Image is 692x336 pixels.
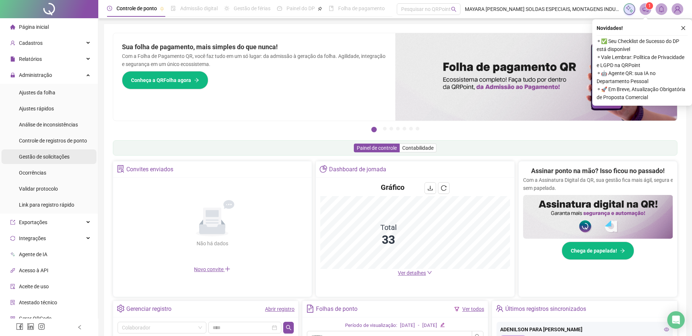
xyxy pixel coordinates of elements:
[500,325,669,333] div: ADENILSON PARA [PERSON_NAME]
[10,73,15,78] span: lock
[403,127,406,130] button: 5
[390,127,393,130] button: 3
[329,163,386,176] div: Dashboard de jornada
[10,268,15,273] span: api
[117,165,124,173] span: solution
[19,186,58,192] span: Validar protocolo
[383,127,387,130] button: 2
[505,303,586,315] div: Últimos registros sincronizados
[286,325,292,331] span: search
[306,305,314,312] span: file-text
[180,5,218,11] span: Admissão digital
[402,145,434,151] span: Contabilidade
[496,305,503,312] span: team
[19,316,51,321] span: Gerar QRCode
[396,127,400,130] button: 4
[441,185,447,191] span: reload
[531,166,665,176] h2: Assinar ponto na mão? Isso ficou no passado!
[126,163,173,176] div: Convites enviados
[19,235,46,241] span: Integrações
[10,56,15,62] span: file
[19,106,54,112] span: Ajustes rápidos
[345,322,397,329] div: Período de visualização:
[562,242,634,260] button: Chega de papelada!
[131,76,191,84] span: Conheça a QRFolha agora
[316,303,357,315] div: Folhas de ponto
[19,40,43,46] span: Cadastros
[19,251,47,257] span: Agente de IA
[620,248,625,253] span: arrow-right
[357,145,397,151] span: Painel de controle
[465,5,619,13] span: MAYARA [PERSON_NAME] SOLDAS ESPECIAIS, MONTAGENS INDUSTRIAIS E TREINAMENTOS LTDA
[664,327,669,332] span: eye
[418,322,419,329] div: -
[122,42,387,52] h2: Sua folha de pagamento, mais simples do que nunca!
[10,24,15,30] span: home
[597,24,623,32] span: Novidades !
[265,306,294,312] a: Abrir registro
[371,127,377,132] button: 1
[171,6,176,11] span: file-done
[10,40,15,46] span: user-add
[454,306,459,312] span: filter
[523,176,673,192] p: Com a Assinatura Digital da QR, sua gestão fica mais ágil, segura e sem papelada.
[318,7,322,11] span: pushpin
[451,7,456,12] span: search
[19,90,55,95] span: Ajustes da folha
[329,6,334,11] span: book
[646,2,653,9] sup: 1
[409,127,413,130] button: 6
[19,284,49,289] span: Aceite de uso
[19,122,78,128] span: Análise de inconsistências
[416,127,419,130] button: 7
[597,69,688,85] span: ⚬ 🤖 Agente QR: sua IA no Departamento Pessoal
[225,266,230,272] span: plus
[672,4,683,15] img: 81816
[27,323,34,330] span: linkedin
[10,236,15,241] span: sync
[597,37,688,53] span: ⚬ ✅ Seu Checklist de Sucesso do DP está disponível
[597,85,688,101] span: ⚬ 🚀 Em Breve, Atualização Obrigatória de Proposta Comercial
[398,270,432,276] a: Ver detalhes down
[122,71,208,89] button: Conheça a QRFolha agora
[19,138,87,144] span: Controle de registros de ponto
[440,323,445,327] span: edit
[462,306,484,312] a: Ver todos
[381,182,404,192] h4: Gráfico
[117,305,124,312] span: setting
[19,72,52,78] span: Administração
[681,26,686,31] span: close
[77,325,82,330] span: left
[194,266,230,272] span: Novo convite
[126,303,171,315] div: Gerenciar registro
[523,195,673,239] img: banner%2F02c71560-61a6-44d4-94b9-c8ab97240462.png
[19,219,47,225] span: Exportações
[10,220,15,225] span: export
[320,165,327,173] span: pie-chart
[427,185,433,191] span: download
[19,170,46,176] span: Ocorrências
[571,247,617,255] span: Chega de papelada!
[286,5,315,11] span: Painel do DP
[19,202,74,208] span: Link para registro rápido
[122,52,387,68] p: Com a Folha de Pagamento QR, você faz tudo em um só lugar: da admissão à geração da folha. Agilid...
[38,323,45,330] span: instagram
[16,323,23,330] span: facebook
[116,5,157,11] span: Controle de ponto
[398,270,426,276] span: Ver detalhes
[667,311,685,329] div: Open Intercom Messenger
[160,7,164,11] span: pushpin
[107,6,112,11] span: clock-circle
[19,56,42,62] span: Relatórios
[194,78,199,83] span: arrow-right
[400,322,415,329] div: [DATE]
[625,5,633,13] img: sparkle-icon.fc2bf0ac1784a2077858766a79e2daf3.svg
[597,53,688,69] span: ⚬ Vale Lembrar: Política de Privacidade e LGPD na QRPoint
[395,33,677,121] img: banner%2F8d14a306-6205-4263-8e5b-06e9a85ad873.png
[427,270,432,275] span: down
[10,316,15,321] span: qrcode
[19,267,48,273] span: Acesso à API
[19,300,57,305] span: Atestado técnico
[338,5,385,11] span: Folha de pagamento
[179,239,246,247] div: Não há dados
